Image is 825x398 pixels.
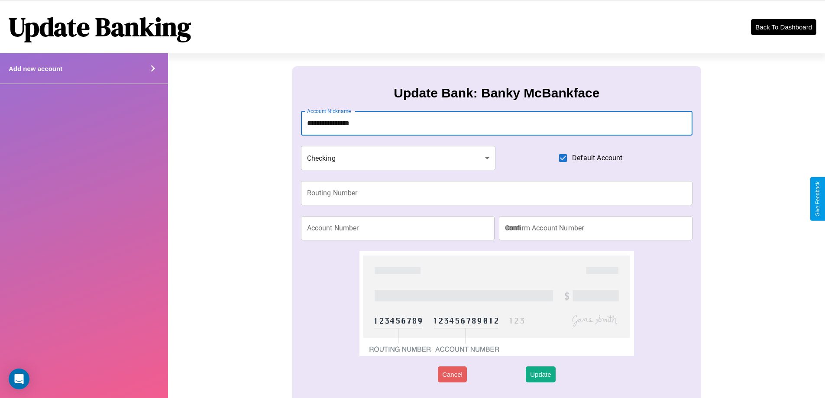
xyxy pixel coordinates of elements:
button: Cancel [438,366,467,382]
label: Account Nickname [307,107,351,115]
button: Back To Dashboard [751,19,816,35]
button: Update [526,366,555,382]
div: Checking [301,146,496,170]
h1: Update Banking [9,9,191,45]
h3: Update Bank: Banky McBankface [394,86,599,100]
div: Give Feedback [815,181,821,217]
div: Open Intercom Messenger [9,369,29,389]
img: check [359,251,634,356]
h4: Add new account [9,65,62,72]
span: Default Account [572,153,622,163]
